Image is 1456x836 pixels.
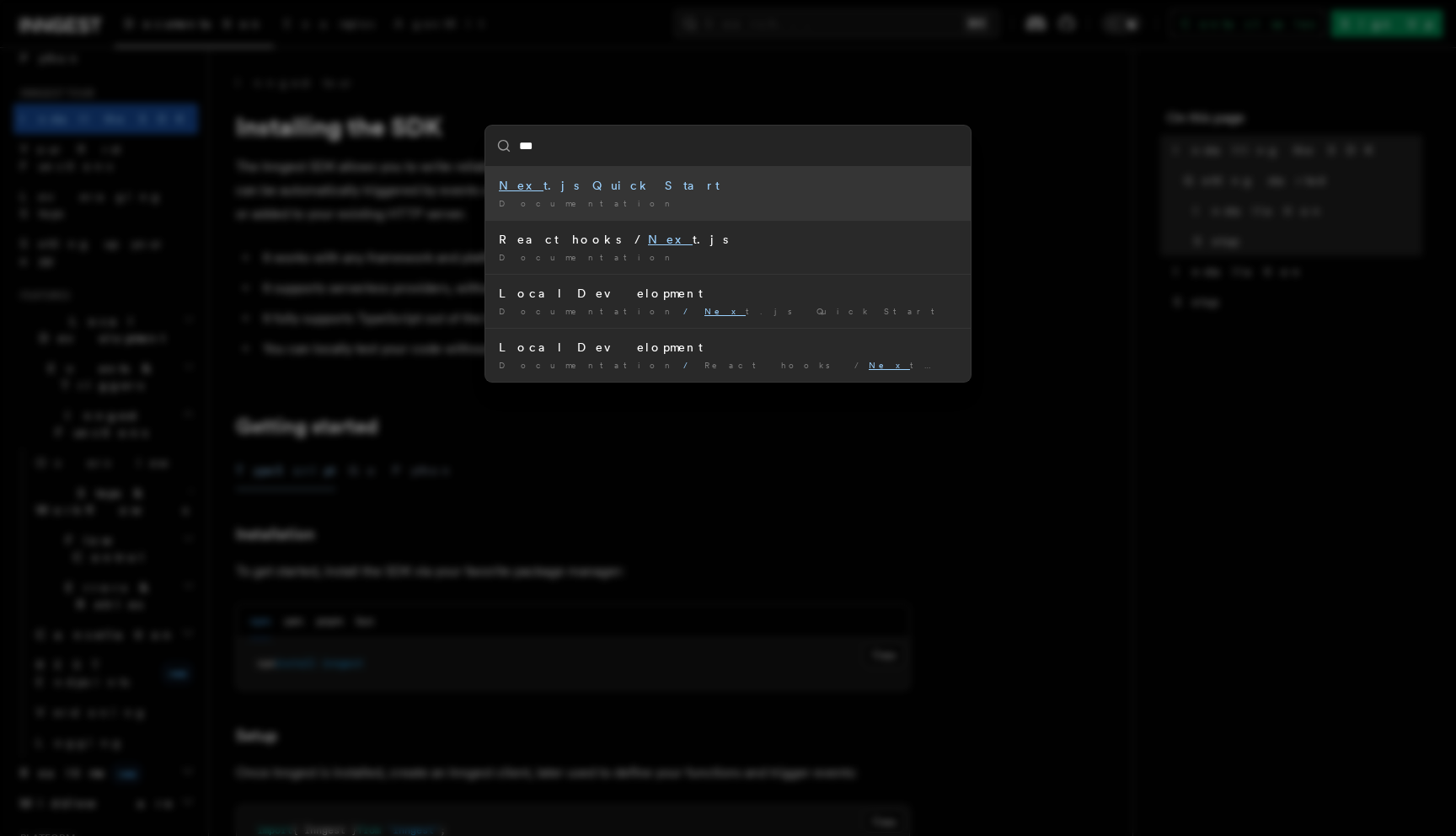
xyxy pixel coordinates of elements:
div: Local Development [499,339,957,356]
span: React hooks / t.js [704,360,966,370]
mark: Nex [704,306,746,316]
mark: Nex [499,179,543,192]
span: / [683,360,698,370]
div: t.js Quick Start [499,177,957,194]
div: Local Development [499,285,957,302]
mark: Nex [869,360,910,370]
span: Documentation [499,252,677,262]
span: t.js Quick Start [704,306,945,316]
span: Documentation [499,306,677,316]
span: / [683,306,698,316]
div: React hooks / t.js [499,231,957,248]
span: Documentation [499,360,677,370]
span: Documentation [499,198,677,208]
mark: Nex [648,233,693,246]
